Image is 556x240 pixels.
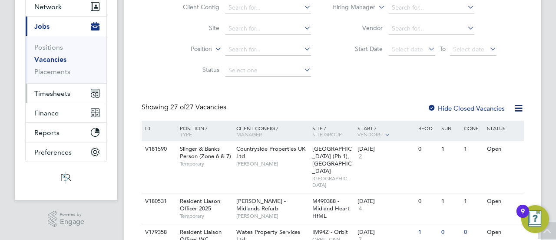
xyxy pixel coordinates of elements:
div: 1 [462,193,484,210]
span: Select date [453,45,484,53]
span: Powered by [60,211,84,218]
button: Timesheets [26,84,106,103]
span: Type [180,131,192,138]
div: Position / [173,121,234,142]
span: Network [34,3,62,11]
span: Finance [34,109,59,117]
div: Status [485,121,523,135]
span: 4 [357,205,363,213]
button: Jobs [26,17,106,36]
label: Vendor [333,24,383,32]
span: [PERSON_NAME] [236,213,308,220]
span: Preferences [34,148,72,156]
span: Engage [60,218,84,226]
span: Site Group [312,131,342,138]
span: 2 [357,153,363,160]
div: Reqd [416,121,439,135]
label: Client Config [169,3,219,11]
button: Preferences [26,142,106,162]
div: 9 [521,211,525,223]
span: To [437,43,448,54]
a: Positions [34,43,63,51]
div: 0 [416,193,439,210]
a: Vacancies [34,55,66,64]
label: Hide Closed Vacancies [427,104,505,112]
span: IM94Z - Orbit [312,228,348,236]
input: Search for... [225,44,311,56]
div: 1 [439,141,462,157]
span: Resident Liason Officer 2025 [180,197,220,212]
div: Open [485,141,523,157]
a: Powered byEngage [48,211,85,227]
span: Temporary [180,160,232,167]
input: Search for... [225,2,311,14]
div: 1 [462,141,484,157]
div: ID [143,121,173,135]
div: Showing [142,103,228,112]
div: V181590 [143,141,173,157]
div: V180531 [143,193,173,210]
a: Placements [34,68,70,76]
span: [PERSON_NAME] - Midlands Refurb [236,197,286,212]
div: Start / [355,121,416,142]
div: 0 [416,141,439,157]
div: Client Config / [234,121,310,142]
span: 27 Vacancies [170,103,226,112]
button: Open Resource Center, 9 new notifications [521,205,549,233]
span: Reports [34,128,60,137]
div: Site / [310,121,356,142]
label: Status [169,66,219,74]
div: Sub [439,121,462,135]
span: 27 of [170,103,186,112]
input: Select one [225,64,311,77]
span: Countryside Properties UK Ltd [236,145,305,160]
label: Start Date [333,45,383,53]
div: [DATE] [357,145,414,153]
div: [DATE] [357,198,414,205]
span: [GEOGRAPHIC_DATA] (Ph 1), [GEOGRAPHIC_DATA] [312,145,352,175]
span: Slinger & Banks Person (Zone 6 & 7) [180,145,231,160]
input: Search for... [389,23,474,35]
label: Position [162,45,212,54]
div: [DATE] [357,229,414,236]
div: 1 [439,193,462,210]
input: Search for... [225,23,311,35]
div: Open [485,193,523,210]
span: Timesheets [34,89,70,98]
input: Search for... [389,2,474,14]
div: Jobs [26,36,106,83]
span: [PERSON_NAME] [236,160,308,167]
span: Vendors [357,131,382,138]
span: M490388 - Midland Heart HfML [312,197,350,220]
span: Select date [392,45,423,53]
span: Temporary [180,213,232,220]
a: Go to home page [25,171,107,185]
span: Manager [236,131,262,138]
button: Reports [26,123,106,142]
div: Conf [462,121,484,135]
img: psrsolutions-logo-retina.png [58,171,74,185]
label: Hiring Manager [325,3,375,12]
span: Jobs [34,22,50,30]
label: Site [169,24,219,32]
span: [GEOGRAPHIC_DATA] [312,175,354,189]
button: Finance [26,103,106,122]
